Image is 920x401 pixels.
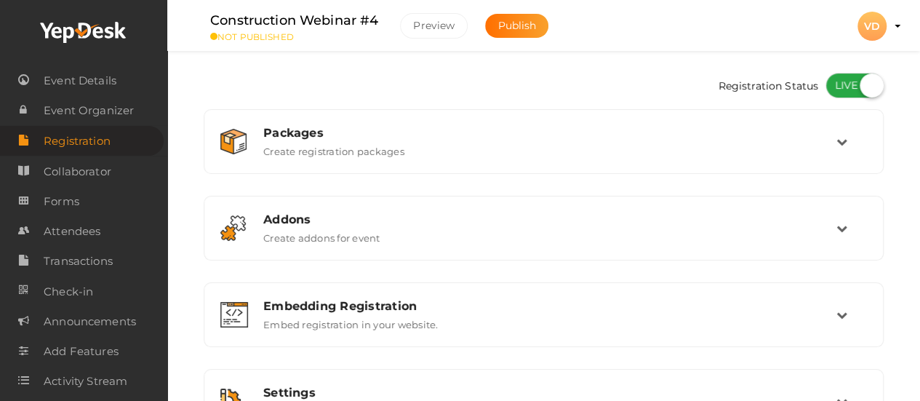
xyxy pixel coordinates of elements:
[44,247,113,276] span: Transactions
[857,12,887,41] div: VD
[853,11,891,41] button: VD
[400,13,468,39] button: Preview
[263,386,836,400] div: Settings
[263,313,438,330] label: Embed registration in your website.
[212,233,876,247] a: Addons Create addons for event
[263,126,836,140] div: Packages
[44,307,136,336] span: Announcements
[263,226,380,244] label: Create addons for event
[44,217,100,246] span: Attendees
[263,213,836,226] div: Addons
[44,337,119,366] span: Add Features
[44,277,93,306] span: Check-in
[44,66,116,95] span: Event Details
[263,140,404,157] label: Create registration packages
[212,146,876,160] a: Packages Create registration packages
[210,10,378,31] label: Construction Webinar #4
[718,73,818,102] span: Registration Status
[485,14,548,38] button: Publish
[44,157,111,186] span: Collaborator
[44,187,79,216] span: Forms
[44,96,134,125] span: Event Organizer
[212,319,876,333] a: Embedding Registration Embed registration in your website.
[220,302,248,327] img: embed.svg
[210,31,378,42] small: NOT PUBLISHED
[220,129,247,154] img: box.svg
[44,127,111,156] span: Registration
[220,215,246,241] img: addon.svg
[44,367,127,396] span: Activity Stream
[857,20,887,33] profile-pic: VD
[497,19,536,32] span: Publish
[263,299,836,313] div: Embedding Registration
